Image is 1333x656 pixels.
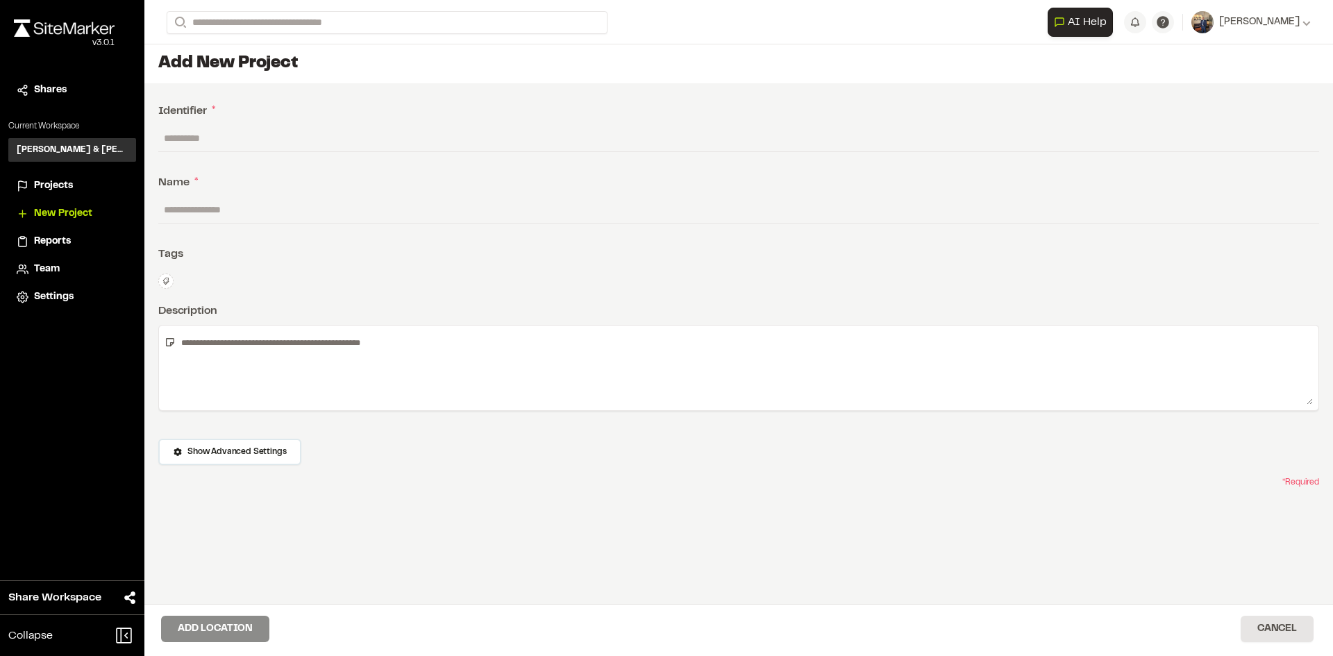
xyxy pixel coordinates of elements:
[1282,476,1319,489] span: * Required
[17,289,128,305] a: Settings
[1191,11,1214,33] img: User
[1068,14,1107,31] span: AI Help
[34,178,73,194] span: Projects
[1048,8,1118,37] div: Open AI Assistant
[17,144,128,156] h3: [PERSON_NAME] & [PERSON_NAME] Inc.
[158,303,1319,319] div: Description
[34,206,92,221] span: New Project
[8,628,53,644] span: Collapse
[1191,11,1311,33] button: [PERSON_NAME]
[14,37,115,49] div: Oh geez...please don't...
[187,446,286,458] span: Show Advanced Settings
[14,19,115,37] img: rebrand.png
[34,262,60,277] span: Team
[167,11,192,34] button: Search
[158,246,1319,262] div: Tags
[8,589,101,606] span: Share Workspace
[158,439,301,465] button: Show Advanced Settings
[1219,15,1300,30] span: [PERSON_NAME]
[1048,8,1113,37] button: Open AI Assistant
[34,234,71,249] span: Reports
[17,83,128,98] a: Shares
[161,616,269,642] button: Add Location
[158,103,1319,119] div: Identifier
[1241,616,1314,642] button: Cancel
[17,262,128,277] a: Team
[17,206,128,221] a: New Project
[158,174,1319,191] div: Name
[158,274,174,289] button: Edit Tags
[8,120,136,133] p: Current Workspace
[17,178,128,194] a: Projects
[17,234,128,249] a: Reports
[34,83,67,98] span: Shares
[158,53,1319,75] h1: Add New Project
[34,289,74,305] span: Settings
